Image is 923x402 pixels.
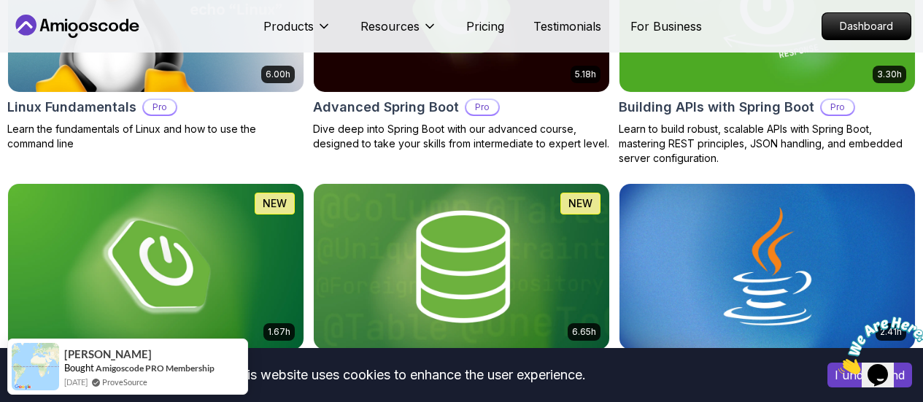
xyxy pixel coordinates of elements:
[313,122,610,151] p: Dive deep into Spring Boot with our advanced course, designed to take your skills from intermedia...
[822,100,854,115] p: Pro
[619,184,915,349] img: Java for Beginners card
[263,18,314,35] p: Products
[619,97,814,117] h2: Building APIs with Spring Boot
[360,18,420,35] p: Resources
[360,18,437,47] button: Resources
[102,376,147,388] a: ProveSource
[6,6,96,63] img: Chat attention grabber
[575,69,596,80] p: 5.18h
[533,18,601,35] a: Testimonials
[822,13,911,39] p: Dashboard
[64,348,152,360] span: [PERSON_NAME]
[8,184,304,349] img: Spring Boot for Beginners card
[11,359,806,391] div: This website uses cookies to enhance the user experience.
[877,69,902,80] p: 3.30h
[572,326,596,338] p: 6.65h
[619,122,916,166] p: Learn to build robust, scalable APIs with Spring Boot, mastering REST principles, JSON handling, ...
[466,100,498,115] p: Pro
[313,97,459,117] h2: Advanced Spring Boot
[314,184,609,349] img: Spring Data JPA card
[266,69,290,80] p: 6.00h
[96,363,215,374] a: Amigoscode PRO Membership
[630,18,702,35] a: For Business
[822,12,911,40] a: Dashboard
[827,363,912,387] button: Accept cookies
[144,100,176,115] p: Pro
[12,343,59,390] img: provesource social proof notification image
[64,362,94,374] span: Bought
[7,97,136,117] h2: Linux Fundamentals
[7,122,304,151] p: Learn the fundamentals of Linux and how to use the command line
[64,376,88,388] span: [DATE]
[568,196,592,211] p: NEW
[833,311,923,380] iframe: chat widget
[263,196,287,211] p: NEW
[263,18,331,47] button: Products
[466,18,504,35] a: Pricing
[268,326,290,338] p: 1.67h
